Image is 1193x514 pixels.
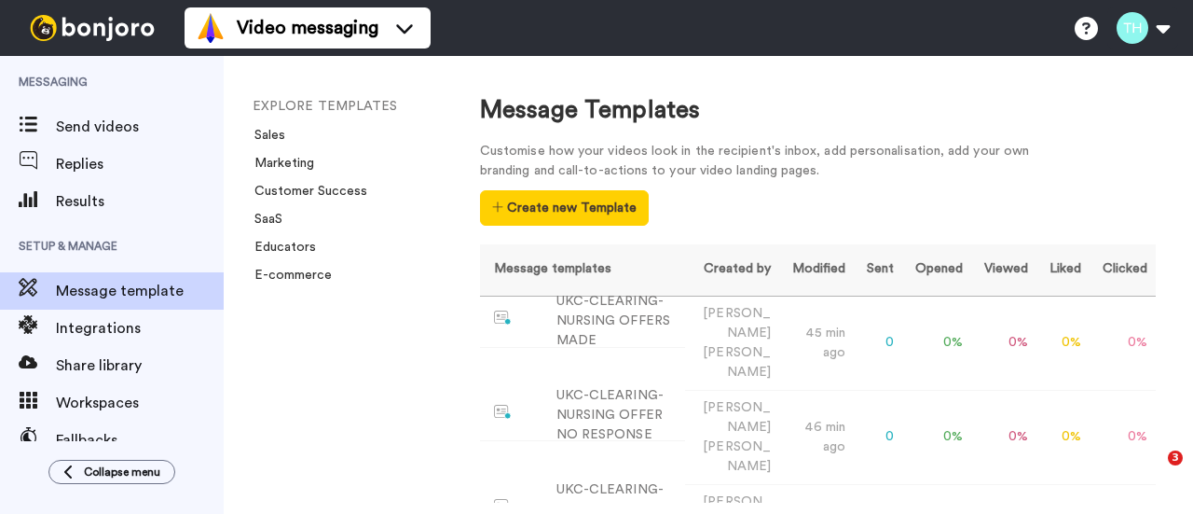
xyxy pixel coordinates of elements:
td: 0 [853,296,901,390]
td: [PERSON_NAME] [685,296,778,390]
button: Create new Template [480,190,649,226]
span: Share library [56,354,224,377]
th: Sent [853,244,901,296]
td: 0 % [1035,296,1089,390]
a: Customer Success [243,185,367,198]
iframe: Intercom live chat [1130,451,1174,495]
td: 0 % [901,390,970,484]
div: Customise how your videos look in the recipient's inbox, add personalisation, add your own brandi... [480,142,1058,181]
div: Message Templates [480,93,1156,128]
a: Sales [243,129,285,142]
th: Created by [685,244,778,296]
span: Replies [56,153,224,175]
td: 0 % [970,296,1035,390]
th: Message templates [480,244,685,296]
td: 0 [853,390,901,484]
img: vm-color.svg [196,13,226,43]
img: bj-logo-header-white.svg [22,15,162,41]
span: Results [56,190,224,213]
th: Opened [901,244,970,296]
img: nextgen-template.svg [494,311,512,326]
th: Viewed [970,244,1035,296]
td: 0 % [1089,296,1155,390]
th: Modified [778,244,853,296]
span: Video messaging [237,15,378,41]
span: Collapse menu [84,465,160,479]
th: Clicked [1089,244,1155,296]
span: Send videos [56,116,224,138]
a: Marketing [243,157,314,170]
span: Integrations [56,317,224,340]
a: E-commerce [243,269,332,282]
a: Educators [243,241,316,254]
td: [PERSON_NAME] [685,390,778,484]
td: 0 % [901,296,970,390]
img: nextgen-template.svg [494,405,512,420]
td: 46 min ago [778,390,853,484]
span: 3 [1168,451,1183,465]
a: SaaS [243,213,282,226]
li: EXPLORE TEMPLATES [253,97,504,117]
span: Message template [56,280,224,302]
th: Liked [1035,244,1089,296]
div: UKC-CLEARING-NURSING OFFER NO RESPONSE [556,386,678,445]
button: Collapse menu [48,460,175,484]
td: 0 % [1089,390,1155,484]
td: 45 min ago [778,296,853,390]
div: UKC-CLEARING-NURSING OFFERS MADE [556,292,678,351]
span: [PERSON_NAME] [703,440,771,473]
img: nextgen-template.svg [494,499,512,514]
td: 0 % [970,390,1035,484]
span: Workspaces [56,392,224,414]
span: [PERSON_NAME] [703,346,771,379]
td: 0 % [1035,390,1089,484]
span: Fallbacks [56,429,224,451]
